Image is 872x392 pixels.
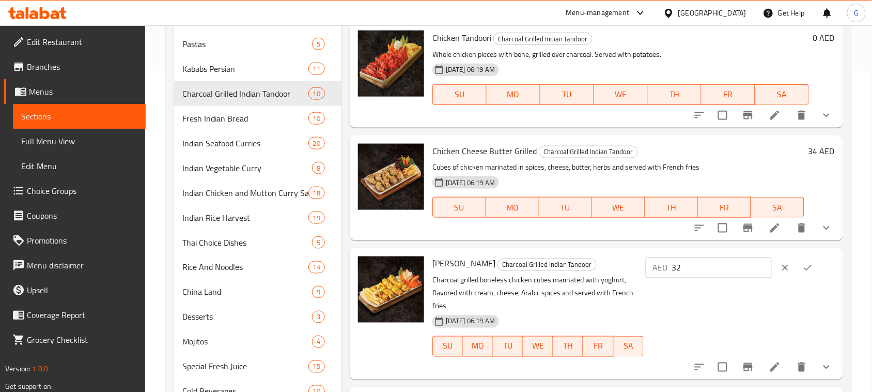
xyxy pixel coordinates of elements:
div: Charcoal Grilled Indian Tandoor [497,259,597,271]
span: Choice Groups [27,185,137,197]
div: Kababs Persian11 [174,56,341,81]
h6: 0 AED [813,31,835,45]
span: Select to update [712,104,734,126]
span: Desserts [182,311,312,323]
span: Grocery Checklist [27,334,137,346]
button: delete [789,103,814,128]
span: Charcoal Grilled Indian Tandoor [182,87,308,100]
div: Indian Seafood Curries20 [174,131,341,156]
button: MO [486,197,539,218]
button: show more [814,216,839,240]
button: sort-choices [687,216,712,240]
span: Indian Chicken and Mutton Curry Saloona [182,187,308,199]
button: TU [493,336,523,357]
span: Sections [21,110,137,123]
button: SU [432,84,487,105]
span: Special Fresh Juice [182,360,308,373]
span: Fresh Indian Bread [182,112,308,125]
div: Menu-management [566,7,630,19]
span: Charcoal Grilled Indian Tandoor [494,33,592,45]
span: Version: [5,362,30,375]
a: Edit menu item [769,109,781,122]
a: Sections [13,104,146,129]
span: TU [543,200,588,215]
div: Mojitos4 [174,329,341,354]
span: MO [491,87,536,102]
button: MO [463,336,493,357]
div: Chicken Cheese Butter Grilled price is updated succesfully [49,350,179,370]
button: WE [594,84,648,105]
span: SU [437,87,482,102]
div: China Land9 [174,280,341,305]
div: Desserts3 [174,305,341,329]
a: Edit Restaurant [4,29,146,54]
p: Charcoal grilled boneless chicken cubes marinated with yoghurt, flavored with cream, cheese, Arab... [432,274,644,313]
span: 19 [309,213,324,223]
span: Kababs Persian [182,63,308,75]
span: Coverage Report [27,309,137,321]
span: Rice And Noodles [182,261,308,274]
a: Menu disclaimer [4,253,146,278]
a: Menus [4,79,146,104]
span: Select to update [712,356,734,378]
div: Thai Choice Dishes5 [174,230,341,255]
span: FR [587,339,609,354]
span: Upsell [27,284,137,296]
div: items [308,360,325,373]
span: Indian Rice Harvest [182,212,308,224]
button: Branch-specific-item [736,103,760,128]
div: Indian Vegetable Curry [182,162,312,174]
span: Edit Restaurant [27,36,137,48]
span: [PERSON_NAME] [432,256,495,272]
button: Branch-specific-item [736,355,760,380]
div: items [308,87,325,100]
span: SA [759,87,805,102]
span: Chicken Tandoori [432,30,491,46]
button: Branch-specific-item [736,216,760,240]
button: show more [814,103,839,128]
button: clear [774,257,797,279]
div: Fresh Indian Bread10 [174,106,341,131]
button: TU [539,197,592,218]
div: Indian Seafood Curries [182,137,308,149]
button: TH [553,336,583,357]
span: TH [649,200,694,215]
svg: Show Choices [820,109,833,122]
div: items [312,336,325,348]
span: Coupons [27,209,137,222]
span: Thai Choice Dishes [182,236,312,249]
div: Pastas5 [174,32,341,56]
span: 10 [309,114,324,124]
span: 5 [313,238,324,248]
button: sort-choices [687,355,712,380]
a: Coupons [4,203,146,228]
span: 20 [309,139,324,148]
button: FR [698,197,752,218]
span: 11 [309,64,324,74]
a: Promotions [4,228,146,253]
div: Mojitos [182,336,312,348]
h6: 34 AED [808,144,835,158]
p: AED [653,262,668,274]
p: Cubes of chicken marinated in spices, cheese, butter, herbs and served with French fries [432,161,804,174]
span: WE [596,200,641,215]
button: ok [797,257,819,279]
a: Edit menu item [769,361,781,373]
span: TU [497,339,519,354]
span: Charcoal Grilled Indian Tandoor [498,259,596,271]
div: Indian Rice Harvest19 [174,205,341,230]
div: items [308,212,325,224]
div: Rice And Noodles14 [174,255,341,280]
button: TH [648,84,702,105]
span: Branches [27,61,137,73]
span: SA [618,339,640,354]
span: SA [755,200,800,215]
img: Chicken Tandoori [358,31,424,97]
span: Select to update [712,217,734,239]
div: items [308,187,325,199]
span: 9 [313,288,324,297]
